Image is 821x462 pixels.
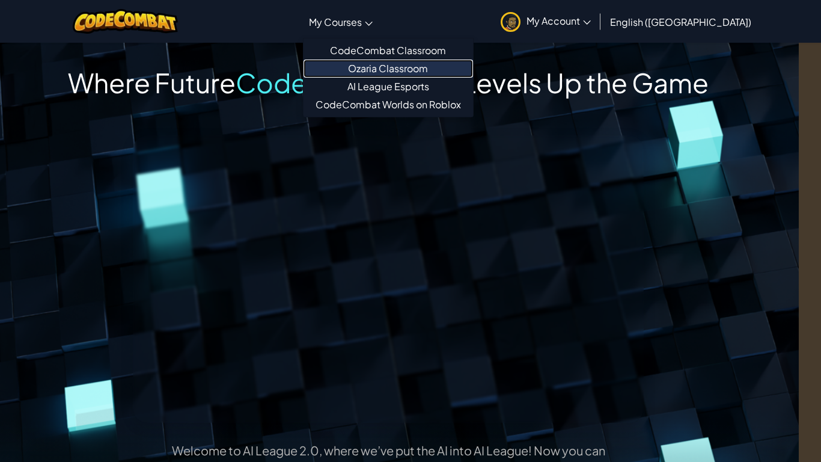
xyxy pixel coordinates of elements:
[304,60,473,78] a: Ozaria Classroom
[236,66,329,99] span: Coders
[610,16,751,28] span: English ([GEOGRAPHIC_DATA])
[304,42,473,60] a: CodeCombat Classroom
[304,96,473,114] a: CodeCombat Worlds on Roblox
[495,2,597,40] a: My Account
[526,14,591,27] span: My Account
[309,16,362,28] span: My Courses
[462,66,709,99] span: Levels Up the Game
[304,78,473,96] a: AI League Esports
[501,12,520,32] img: avatar
[73,9,178,34] img: CodeCombat logo
[303,5,379,38] a: My Courses
[68,66,236,99] span: Where Future
[604,5,757,38] a: English ([GEOGRAPHIC_DATA])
